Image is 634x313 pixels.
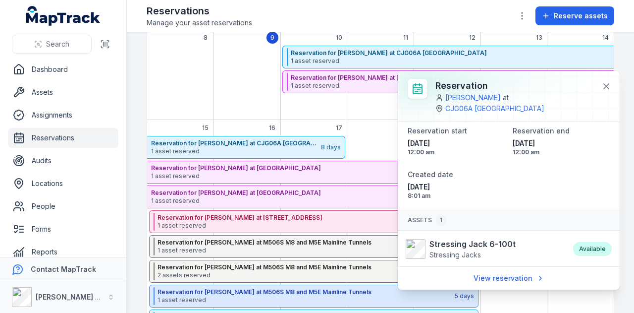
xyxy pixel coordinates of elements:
span: 2 assets reserved [158,271,454,279]
span: 11 [403,34,408,42]
span: 17 [336,124,342,132]
button: Reservation for [PERSON_NAME] at [STREET_ADDRESS]1 asset reserved22 days [149,210,614,233]
strong: Reservation for [PERSON_NAME] at [GEOGRAPHIC_DATA] [151,189,585,197]
time: 17/09/2025, 12:00:00 am [513,138,610,156]
button: Reservation for [PERSON_NAME] at M506S M8 and M5E Mainline Tunnels2 assets reserved5 days [149,260,478,283]
h3: Reservation [435,79,594,93]
span: 12:00 am [408,148,505,156]
span: 13 [536,34,542,42]
span: [DATE] [408,182,505,192]
a: Assignments [8,105,118,125]
button: Reservation for [PERSON_NAME] at CJG06A [GEOGRAPHIC_DATA]1 asset reserved8 days [147,136,345,159]
a: Forms [8,219,118,239]
button: Reservation for [PERSON_NAME] at M506S M8 and M5E Mainline Tunnels1 asset reserved5 days [149,285,478,308]
strong: Reservation for [PERSON_NAME] at M506S M8 and M5E Mainline Tunnels [158,288,454,296]
a: View reservation [467,269,551,288]
span: 12:00 am [513,148,610,156]
span: Stressing Jacks [429,250,481,259]
a: CJG06A [GEOGRAPHIC_DATA] [445,104,544,114]
a: People [8,196,118,216]
span: 10 [336,34,342,42]
time: 05/09/2025, 8:01:16 am [408,182,505,200]
a: [PERSON_NAME] [445,93,501,103]
div: 1 [436,214,446,226]
span: 1 asset reserved [151,172,586,180]
a: Assets [8,82,118,102]
span: Created date [408,170,453,179]
strong: Reservation for [PERSON_NAME] at M506S M8 and M5E Mainline Tunnels [158,263,454,271]
span: 1 asset reserved [151,197,585,205]
a: Audits [8,151,118,171]
div: Available [573,242,612,256]
span: Search [46,39,69,49]
span: 12 [469,34,475,42]
span: 16 [269,124,275,132]
span: [DATE] [513,138,610,148]
strong: Contact MapTrack [31,265,96,273]
a: Stressing Jack 6-100tStressing Jacks [406,238,563,260]
span: Reserve assets [554,11,608,21]
button: Search [12,35,92,54]
button: Reserve assets [535,6,614,25]
span: [DATE] [408,138,505,148]
strong: Reservation for [PERSON_NAME] at M506S M8 and M5E Mainline Tunnels [158,239,454,247]
span: 8 [204,34,208,42]
time: 10/09/2025, 12:00:00 am [408,138,505,156]
span: 15 [202,124,209,132]
span: 1 asset reserved [158,247,454,254]
a: Reservations [8,128,118,148]
button: Reservation for [PERSON_NAME] at [GEOGRAPHIC_DATA]1 asset reserved16 days [147,161,614,184]
a: Locations [8,174,118,193]
span: 1 asset reserved [151,147,320,155]
span: 1 asset reserved [158,296,454,304]
button: Reservation for [PERSON_NAME] at [GEOGRAPHIC_DATA]1 asset reserved20 days [147,186,614,208]
span: 8:01 am [408,192,505,200]
strong: [PERSON_NAME] Group [36,293,117,301]
a: MapTrack [26,6,101,26]
strong: Reservation for [PERSON_NAME] at [GEOGRAPHIC_DATA] [151,164,586,172]
h2: Reservations [147,4,252,18]
span: 9 [270,34,274,42]
span: Manage your asset reservations [147,18,252,28]
a: Dashboard [8,60,118,79]
span: Reservation start [408,126,467,135]
span: 14 [602,34,609,42]
span: Assets [408,214,446,226]
span: at [503,93,509,103]
a: Reports [8,242,118,262]
strong: Reservation for [PERSON_NAME] at CJG06A [GEOGRAPHIC_DATA] [151,139,320,147]
span: Reservation end [513,126,570,135]
strong: Reservation for [PERSON_NAME] at [STREET_ADDRESS] [158,214,586,222]
strong: Stressing Jack 6-100t [429,238,516,250]
button: Reservation for [PERSON_NAME] at M506S M8 and M5E Mainline Tunnels1 asset reserved5 days [149,235,478,258]
span: 1 asset reserved [158,222,586,230]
